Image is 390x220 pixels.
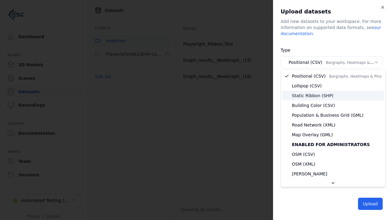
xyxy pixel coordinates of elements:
span: [PERSON_NAME] [292,171,327,177]
span: Lollipop (CSV) [292,83,322,89]
span: Positional (CSV) [292,73,381,79]
span: OSM (CSV) [292,151,315,157]
span: Building Color (CSV) [292,102,335,108]
span: Map Overlay (GML) [292,132,333,138]
span: Population & Business Grid (GML) [292,112,363,118]
span: Static Ribbon (SHP) [292,93,334,99]
span: Bargraphs, Heatmaps & Pins [329,74,382,79]
span: Road Network (XML) [292,122,335,128]
div: Enabled for administrators [282,140,384,149]
span: OSM (XML) [292,161,315,167]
